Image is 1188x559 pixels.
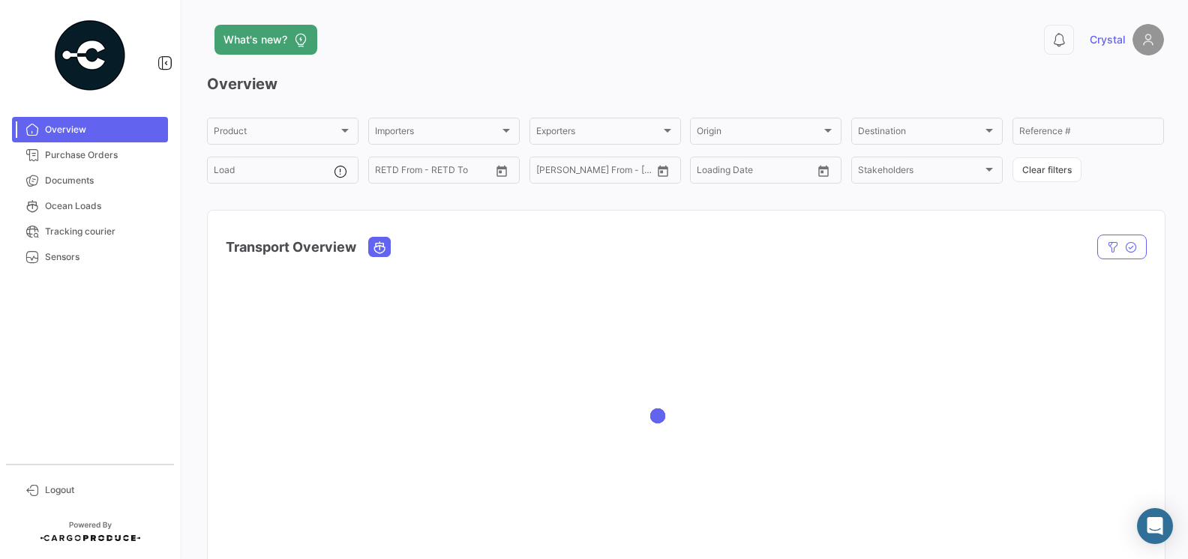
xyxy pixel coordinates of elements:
[1132,24,1164,55] img: placeholder-user.png
[45,250,162,264] span: Sensors
[12,142,168,168] a: Purchase Orders
[1012,157,1081,182] button: Clear filters
[697,128,821,139] span: Origin
[536,167,557,178] input: From
[45,225,162,238] span: Tracking courier
[812,160,835,182] button: Open calendar
[12,219,168,244] a: Tracking courier
[45,199,162,213] span: Ocean Loads
[375,128,499,139] span: Importers
[214,128,338,139] span: Product
[223,32,287,47] span: What's new?
[52,18,127,93] img: powered-by.png
[12,244,168,270] a: Sensors
[375,167,396,178] input: From
[652,160,674,182] button: Open calendar
[214,25,317,55] button: What's new?
[536,128,661,139] span: Exporters
[728,167,783,178] input: To
[568,167,622,178] input: To
[226,237,356,258] h4: Transport Overview
[858,128,982,139] span: Destination
[207,73,1164,94] h3: Overview
[1090,32,1125,47] span: Crystal
[697,167,718,178] input: From
[45,148,162,162] span: Purchase Orders
[406,167,461,178] input: To
[12,117,168,142] a: Overview
[369,238,390,256] button: Ocean
[1137,508,1173,544] div: Abrir Intercom Messenger
[12,193,168,219] a: Ocean Loads
[490,160,513,182] button: Open calendar
[12,168,168,193] a: Documents
[858,167,982,178] span: Stakeholders
[45,174,162,187] span: Documents
[45,123,162,136] span: Overview
[45,483,162,497] span: Logout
